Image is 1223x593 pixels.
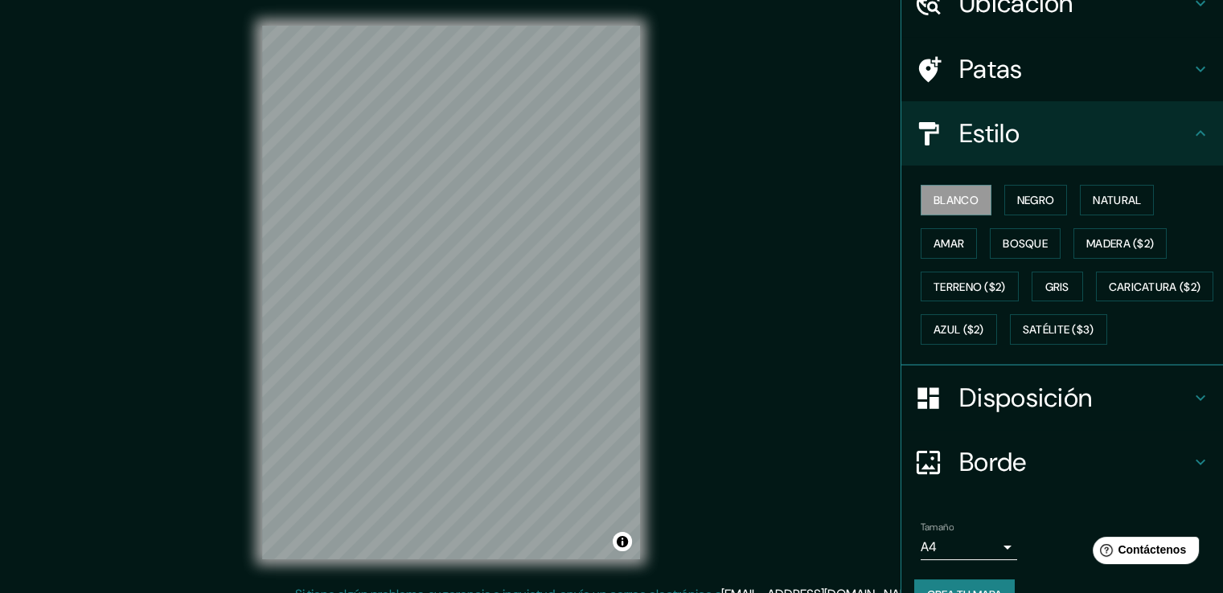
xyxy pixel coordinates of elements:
button: Activar o desactivar atribución [613,532,632,551]
font: Borde [959,445,1027,479]
font: Gris [1045,280,1069,294]
div: Borde [901,430,1223,494]
button: Satélite ($3) [1010,314,1107,345]
font: Tamaño [921,521,954,534]
font: A4 [921,538,937,555]
button: Madera ($2) [1073,228,1167,259]
font: Blanco [934,193,979,207]
button: Amar [921,228,977,259]
font: Negro [1017,193,1055,207]
button: Blanco [921,185,991,215]
font: Natural [1093,193,1141,207]
button: Natural [1080,185,1154,215]
font: Estilo [959,117,1020,150]
div: A4 [921,534,1017,560]
button: Terreno ($2) [921,272,1019,302]
button: Caricatura ($2) [1096,272,1214,302]
div: Patas [901,37,1223,101]
button: Azul ($2) [921,314,997,345]
canvas: Mapa [262,26,640,559]
button: Negro [1004,185,1068,215]
font: Caricatura ($2) [1109,280,1201,294]
font: Madera ($2) [1086,236,1154,251]
font: Patas [959,52,1023,86]
font: Disposición [959,381,1092,415]
div: Estilo [901,101,1223,166]
iframe: Lanzador de widgets de ayuda [1080,530,1205,575]
font: Satélite ($3) [1023,323,1094,337]
button: Bosque [990,228,1061,259]
button: Gris [1032,272,1083,302]
font: Azul ($2) [934,323,984,337]
font: Amar [934,236,964,251]
font: Bosque [1003,236,1048,251]
font: Terreno ($2) [934,280,1006,294]
div: Disposición [901,366,1223,430]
